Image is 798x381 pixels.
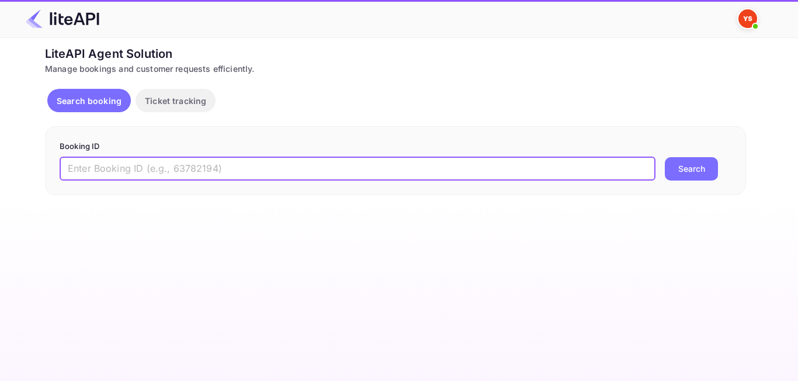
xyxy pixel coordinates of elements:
p: Booking ID [60,141,731,153]
img: Yandex Support [738,9,757,28]
div: Manage bookings and customer requests efficiently. [45,63,746,75]
img: LiteAPI Logo [26,9,99,28]
input: Enter Booking ID (e.g., 63782194) [60,157,655,181]
p: Ticket tracking [145,95,206,107]
div: LiteAPI Agent Solution [45,45,746,63]
button: Search [665,157,718,181]
p: Search booking [57,95,122,107]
